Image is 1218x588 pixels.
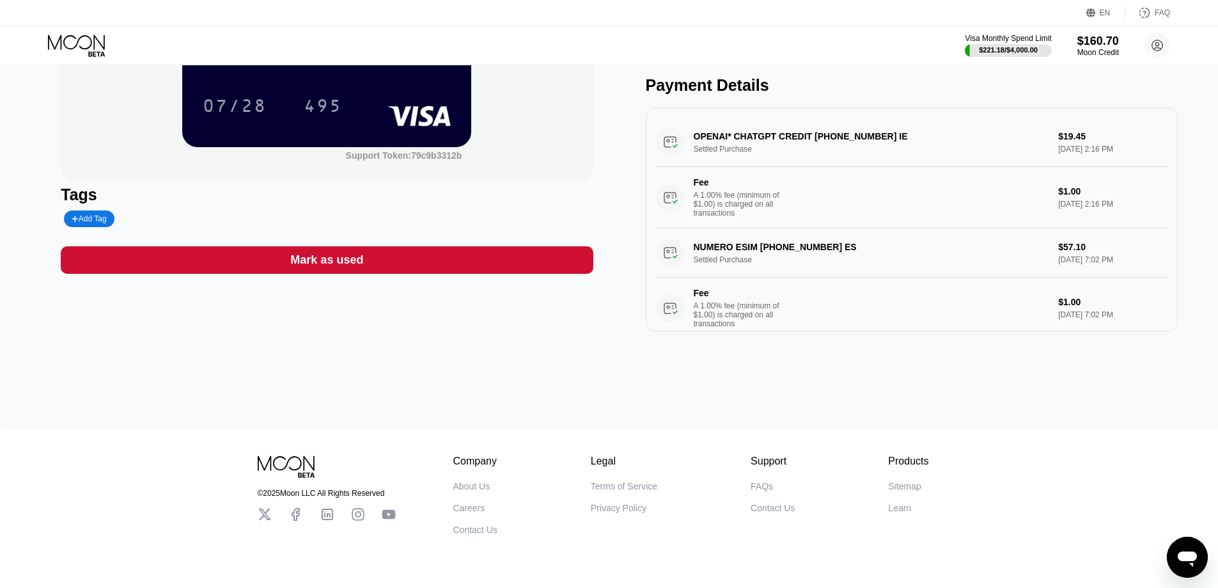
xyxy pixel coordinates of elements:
[453,503,485,513] div: Careers
[453,525,497,535] div: Contact Us
[591,481,657,491] div: Terms of Service
[1077,35,1119,48] div: $160.70
[965,34,1051,57] div: Visa Monthly Spend Limit$221.18/$4,000.00
[888,503,911,513] div: Learn
[346,150,462,161] div: Support Token: 79c9b3312b
[1077,35,1119,57] div: $160.70Moon Credit
[751,481,773,491] div: FAQs
[694,288,783,298] div: Fee
[979,46,1038,54] div: $221.18 / $4,000.00
[453,456,497,467] div: Company
[1058,186,1167,196] div: $1.00
[888,456,928,467] div: Products
[965,34,1051,43] div: Visa Monthly Spend Limit
[1167,537,1208,578] iframe: Button to launch messaging window
[656,167,1167,228] div: FeeA 1.00% fee (minimum of $1.00) is charged on all transactions$1.00[DATE] 2:16 PM
[591,503,646,513] div: Privacy Policy
[346,150,462,161] div: Support Token:79c9b3312b
[888,481,921,491] div: Sitemap
[72,214,106,223] div: Add Tag
[1100,8,1111,17] div: EN
[1155,8,1170,17] div: FAQ
[290,253,363,267] div: Mark as used
[694,177,783,187] div: Fee
[1086,6,1125,19] div: EN
[1125,6,1170,19] div: FAQ
[1058,200,1167,209] div: [DATE] 2:16 PM
[453,481,490,491] div: About Us
[203,97,267,118] div: 07/28
[751,503,795,513] div: Contact Us
[1058,297,1167,307] div: $1.00
[193,90,276,122] div: 07/28
[1058,310,1167,319] div: [DATE] 7:02 PM
[656,278,1167,339] div: FeeA 1.00% fee (minimum of $1.00) is charged on all transactions$1.00[DATE] 7:02 PM
[591,456,657,467] div: Legal
[258,489,396,498] div: © 2025 Moon LLC All Rights Reserved
[751,456,795,467] div: Support
[61,186,593,204] div: Tags
[294,90,352,122] div: 495
[64,211,114,227] div: Add Tag
[694,301,790,328] div: A 1.00% fee (minimum of $1.00) is charged on all transactions
[694,191,790,218] div: A 1.00% fee (minimum of $1.00) is charged on all transactions
[1077,48,1119,57] div: Moon Credit
[646,76,1178,95] div: Payment Details
[61,246,593,274] div: Mark as used
[304,97,342,118] div: 495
